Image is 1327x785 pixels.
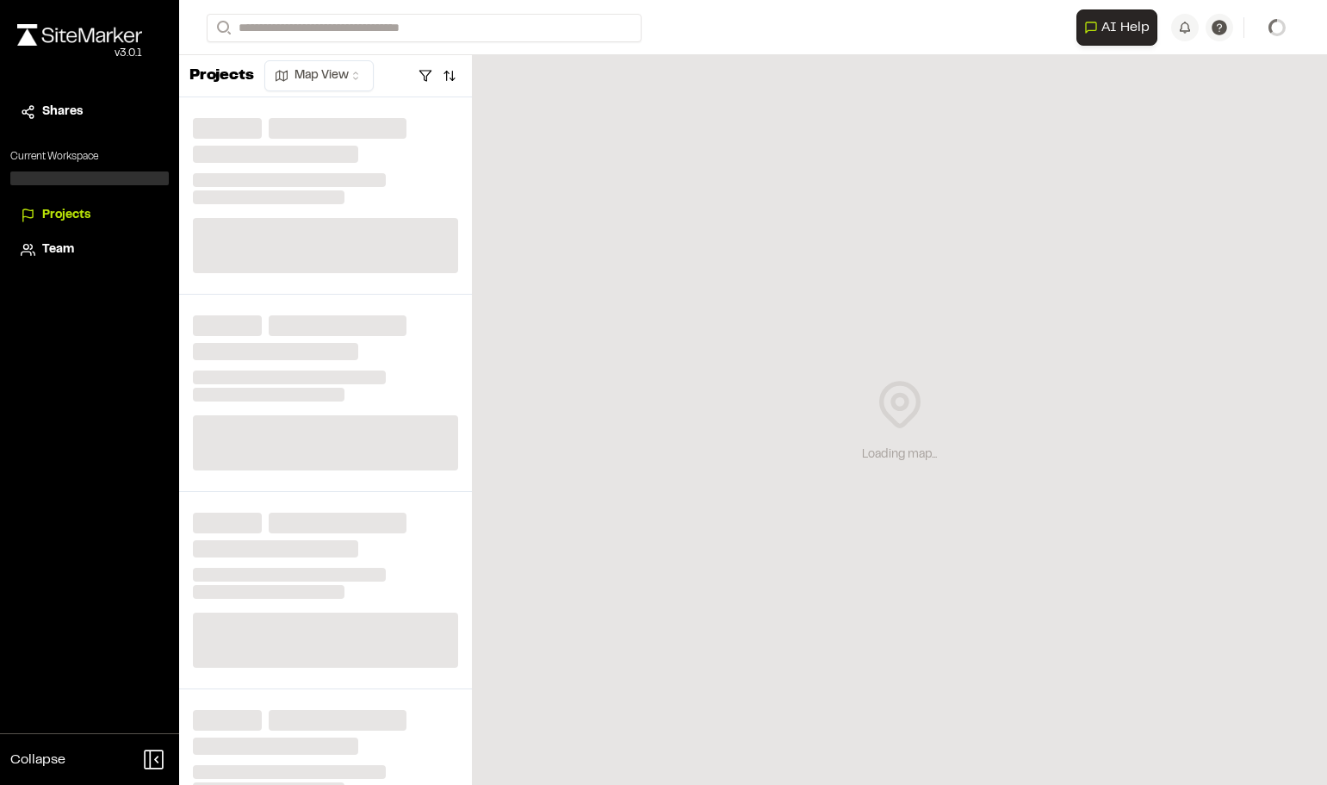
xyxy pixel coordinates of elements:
[21,103,158,121] a: Shares
[42,240,74,259] span: Team
[42,206,90,225] span: Projects
[17,46,142,61] div: Oh geez...please don't...
[1101,17,1150,38] span: AI Help
[1076,9,1164,46] div: Open AI Assistant
[21,206,158,225] a: Projects
[42,103,83,121] span: Shares
[862,445,937,464] div: Loading map...
[1076,9,1157,46] button: Open AI Assistant
[10,750,65,770] span: Collapse
[10,149,169,165] p: Current Workspace
[21,240,158,259] a: Team
[17,24,142,46] img: rebrand.png
[189,65,254,88] p: Projects
[207,14,238,42] button: Search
